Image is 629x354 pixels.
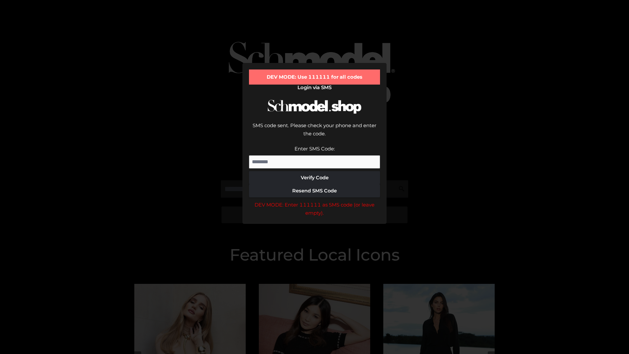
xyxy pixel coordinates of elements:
[249,85,380,90] h2: Login via SMS
[295,146,335,152] label: Enter SMS Code:
[265,94,364,120] img: Schmodel Logo
[249,201,380,217] div: DEV MODE: Enter 111111 as SMS code (or leave empty).
[249,184,380,197] button: Resend SMS Code
[249,121,380,145] div: SMS code sent. Please check your phone and enter the code.
[249,69,380,85] div: DEV MODE: Use 111111 for all codes
[249,171,380,184] button: Verify Code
